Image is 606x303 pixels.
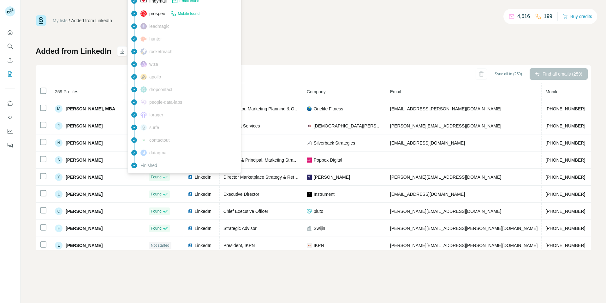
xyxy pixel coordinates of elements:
span: LinkedIn [195,208,211,214]
span: [PHONE_NUMBER] [545,243,585,248]
img: provider contactout logo [140,139,147,142]
span: Chief Executive Officer [223,209,268,214]
span: [PERSON_NAME][EMAIL_ADDRESS][DOMAIN_NAME] [390,209,501,214]
div: J [55,122,62,130]
span: Sr. Director, Marketing Planning & Operations [223,106,312,111]
p: 4,616 [517,13,530,20]
span: Popbox Digital [314,157,342,163]
span: LinkedIn [195,174,211,180]
span: LinkedIn [195,191,211,197]
span: Found [151,174,162,180]
button: Enrich CSV [5,54,15,66]
div: L [55,242,62,249]
img: LinkedIn logo [188,243,193,248]
span: IKPN [314,242,324,249]
span: [PERSON_NAME] [66,174,103,180]
span: Mobile found [178,11,199,16]
img: company-logo [307,243,312,248]
img: company-logo [307,192,312,197]
span: VP Client Services [223,123,260,128]
span: pluto [314,208,323,214]
span: Found [151,191,162,197]
span: [DEMOGRAPHIC_DATA][PERSON_NAME] - Growth Consultancy [314,123,382,129]
span: [PERSON_NAME] [314,174,350,180]
img: LinkedIn logo [188,175,193,180]
button: Sync all to (259) [490,69,526,79]
span: [EMAIL_ADDRESS][DOMAIN_NAME] [390,192,465,197]
img: provider forager logo [140,112,147,118]
span: [PERSON_NAME] [66,157,103,163]
li: / [69,17,70,24]
img: company-logo [307,123,312,128]
span: Executive Director [223,192,259,197]
div: M [55,105,62,113]
button: Buy credits [563,12,592,21]
span: [EMAIL_ADDRESS][PERSON_NAME][DOMAIN_NAME] [390,106,501,111]
img: provider people-data-labs logo [140,99,147,105]
span: [PERSON_NAME] [66,140,103,146]
span: [PHONE_NUMBER] [545,209,585,214]
span: [PERSON_NAME] [66,191,103,197]
span: apollo [149,74,161,80]
img: provider dropcontact logo [140,86,147,93]
span: [PERSON_NAME][EMAIL_ADDRESS][DOMAIN_NAME] [390,123,501,128]
span: LinkedIn [195,225,211,232]
span: Silverback Strategies [314,140,355,146]
span: surfe [149,124,159,131]
div: C [55,207,62,215]
span: Finished [140,162,157,169]
span: [PERSON_NAME] [66,242,103,249]
img: provider surfe logo [140,124,147,131]
p: 199 [544,13,552,20]
span: hunter [149,36,162,42]
span: datagma [149,150,166,156]
span: Found [151,208,162,214]
img: company-logo [307,158,312,163]
span: Email [390,89,401,94]
span: Not started [151,243,169,248]
button: My lists [5,68,15,80]
span: [PHONE_NUMBER] [545,140,585,145]
span: [PHONE_NUMBER] [545,226,585,231]
img: provider rocketreach logo [140,48,147,55]
span: leadmagic [149,23,169,29]
div: A [55,156,62,164]
span: [PHONE_NUMBER] [545,192,585,197]
span: Instrument [314,191,335,197]
div: F [55,225,62,232]
button: Use Surfe API [5,112,15,123]
div: L [55,190,62,198]
div: Added from LinkedIn [71,17,112,24]
span: [PERSON_NAME] [66,225,103,232]
span: rocketreach [149,48,172,55]
img: provider leadmagic logo [140,23,147,29]
span: Onelife Fitness [314,106,343,112]
span: [PHONE_NUMBER] [545,123,585,128]
img: company-logo [307,209,312,214]
span: wiza [149,61,158,67]
span: [PERSON_NAME] [66,208,103,214]
button: Dashboard [5,126,15,137]
img: company-logo [307,106,312,111]
span: [PERSON_NAME][EMAIL_ADDRESS][PERSON_NAME][DOMAIN_NAME] [390,243,538,248]
img: provider datagma logo [140,150,147,156]
button: Feedback [5,139,15,151]
span: [PERSON_NAME][EMAIL_ADDRESS][DOMAIN_NAME] [390,175,501,180]
span: 259 Profiles [55,89,78,94]
img: company-logo [307,175,312,180]
span: Company [307,89,326,94]
img: LinkedIn logo [188,192,193,197]
img: company-logo [307,140,312,145]
button: Quick start [5,27,15,38]
span: [EMAIL_ADDRESS][DOMAIN_NAME] [390,140,465,145]
span: Sync all to (259) [495,71,522,77]
span: contactout [149,137,170,143]
span: [PERSON_NAME], MBA [66,106,115,112]
img: Surfe Logo [36,15,46,26]
img: LinkedIn logo [188,209,193,214]
img: LinkedIn logo [188,226,193,231]
span: people-data-labs [149,99,182,105]
span: Director Marketplace Strategy & Retail Media [223,175,312,180]
div: Y [55,173,62,181]
span: President, IKPN [223,243,255,248]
